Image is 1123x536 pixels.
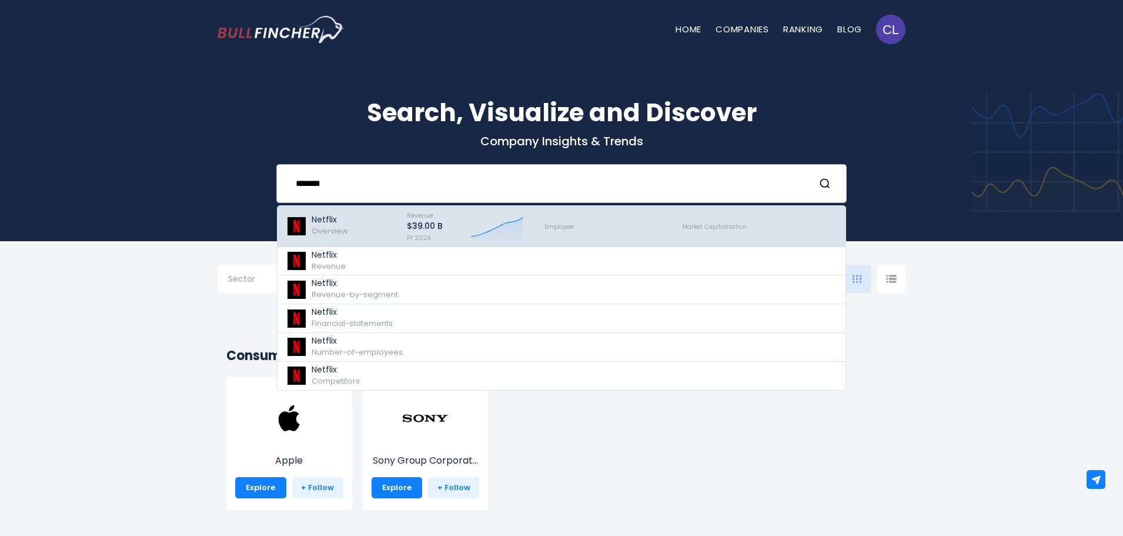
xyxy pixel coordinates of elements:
p: Netflix [312,215,348,225]
a: Netflix Overview Revenue $39.00 B FY 2024 Employee Market Capitalization [278,206,845,247]
h1: Search, Visualize and Discover [218,94,905,131]
p: Netflix [312,278,398,288]
span: Revenue [407,211,433,220]
a: Home [676,23,701,35]
span: Overview [312,225,348,237]
img: AAPL.png [266,395,313,442]
p: Company Insights & Trends [218,134,905,149]
img: icon-comp-list-view.svg [886,275,897,283]
a: Apple [235,417,343,468]
p: Netflix [312,307,393,317]
p: Apple [235,454,343,468]
p: Netflix [312,365,360,375]
a: Explore [235,477,286,498]
a: Sony Group Corporat... [372,417,480,468]
a: Explore [372,477,423,498]
a: Netflix Number-of-employees [278,333,845,362]
a: + Follow [292,477,343,498]
span: Competitors [312,375,360,387]
span: Employee [544,222,574,231]
a: Ranking [783,23,823,35]
a: Blog [837,23,862,35]
h2: Consumer Electronics [226,346,897,365]
span: Market Capitalization [682,222,747,231]
span: FY 2024 [407,234,430,242]
input: Selection [228,269,303,291]
a: + Follow [428,477,479,498]
span: Number-of-employees [312,347,403,358]
a: Netflix Revenue-by-segment [278,275,845,304]
a: Companies [716,23,769,35]
img: Bullfincher logo [218,16,345,43]
a: Netflix Financial-statements [278,304,845,333]
p: Netflix [312,250,346,260]
span: Sector [228,274,255,284]
button: Search [819,176,834,191]
p: $39.00 B [407,221,443,231]
span: Financial-statements [312,318,393,329]
a: Netflix Competitors [278,362,845,390]
p: Netflix [312,336,403,346]
img: SONY.png [402,395,449,442]
span: Revenue [312,261,346,272]
a: Netflix Revenue [278,247,845,276]
span: Revenue-by-segment [312,289,398,300]
img: icon-comp-grid.svg [853,275,862,283]
p: Sony Group Corporation [372,454,480,468]
a: Go to homepage [218,16,344,43]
